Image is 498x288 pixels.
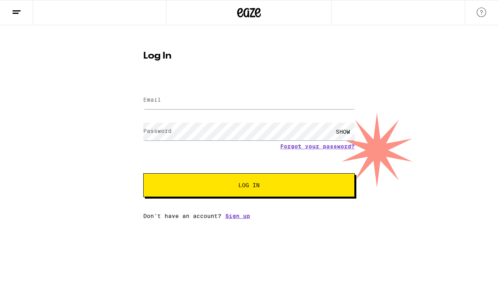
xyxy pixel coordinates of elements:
[331,123,355,140] div: SHOW
[143,91,355,109] input: Email
[280,143,355,150] a: Forgot your password?
[143,128,172,134] label: Password
[238,182,260,188] span: Log In
[143,213,355,219] div: Don't have an account?
[225,213,250,219] a: Sign up
[143,97,161,103] label: Email
[143,51,355,61] h1: Log In
[143,173,355,197] button: Log In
